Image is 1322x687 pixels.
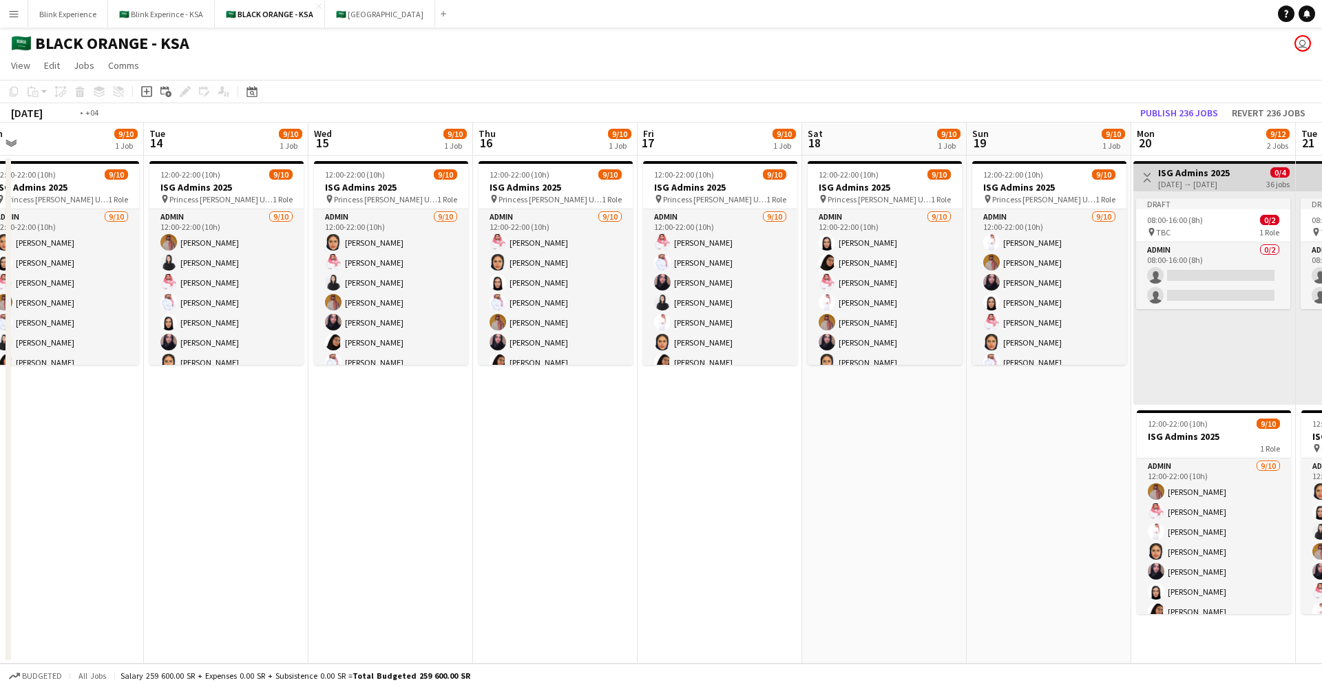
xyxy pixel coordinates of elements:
span: Edit [44,59,60,72]
a: Edit [39,56,65,74]
div: Salary 259 600.00 SR + Expenses 0.00 SR + Subsistence 0.00 SR = [120,670,470,681]
span: Comms [108,59,139,72]
div: +04 [85,107,98,118]
button: Budgeted [7,668,64,684]
div: [DATE] [11,106,43,120]
button: 🇸🇦 BLACK ORANGE - KSA [215,1,325,28]
h1: 🇸🇦 BLACK ORANGE - KSA [11,33,189,54]
span: Budgeted [22,671,62,681]
button: Revert 236 jobs [1226,104,1311,122]
button: Publish 236 jobs [1135,104,1224,122]
a: Comms [103,56,145,74]
span: All jobs [76,670,109,681]
button: 🇸🇦 Blink Experince - KSA [108,1,215,28]
span: View [11,59,30,72]
span: Total Budgeted 259 600.00 SR [353,670,470,681]
a: View [6,56,36,74]
button: 🇸🇦 [GEOGRAPHIC_DATA] [325,1,435,28]
app-user-avatar: Abdulwahab Al Hijan [1294,35,1311,52]
span: Jobs [74,59,94,72]
a: Jobs [68,56,100,74]
button: Blink Experience [28,1,108,28]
